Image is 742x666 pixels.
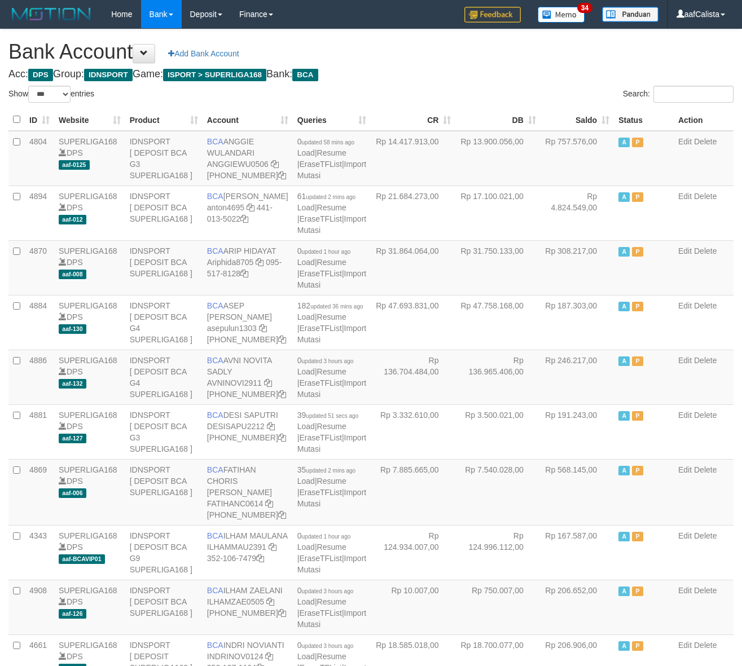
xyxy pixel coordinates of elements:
[302,643,354,649] span: updated 3 hours ago
[310,303,363,310] span: updated 36 mins ago
[632,411,643,421] span: Paused
[541,186,614,240] td: Rp 4.824.549,00
[317,258,346,267] a: Resume
[28,86,71,103] select: Showentries
[163,69,266,81] span: ISPORT > SUPERLIGA168
[25,404,54,459] td: 4881
[302,358,354,364] span: updated 3 hours ago
[207,356,223,365] span: BCA
[371,186,455,240] td: Rp 21.684.273,00
[25,525,54,580] td: 4343
[125,186,203,240] td: IDNSPORT [ DEPOSIT BCA SUPERLIGA168 ]
[59,137,117,146] a: SUPERLIGA168
[297,246,366,289] span: | | |
[678,356,692,365] a: Edit
[455,525,540,580] td: Rp 124.996.112,00
[278,510,286,519] a: Copy 4062281727 to clipboard
[54,295,125,350] td: DPS
[694,465,717,474] a: Delete
[602,7,658,22] img: panduan.png
[306,413,358,419] span: updated 51 secs ago
[297,312,315,321] a: Load
[306,194,355,200] span: updated 2 mins ago
[278,390,286,399] a: Copy 4062280135 to clipboard
[59,641,117,650] a: SUPERLIGA168
[207,652,264,661] a: INDRINOV0124
[59,160,90,170] span: aaf-0125
[59,465,117,474] a: SUPERLIGA168
[455,109,540,131] th: DB: activate to sort column ascending
[317,597,346,606] a: Resume
[203,240,293,295] td: ARIP HIDAYAT 095-517-8128
[278,335,286,344] a: Copy 4062281875 to clipboard
[371,240,455,295] td: Rp 31.864.064,00
[541,131,614,186] td: Rp 757.576,00
[278,433,286,442] a: Copy 4062280453 to clipboard
[678,246,692,255] a: Edit
[25,350,54,404] td: 4886
[297,301,363,310] span: 182
[618,466,630,475] span: Active
[297,203,315,212] a: Load
[59,301,117,310] a: SUPERLIGA168
[256,554,264,563] a: Copy 3521067479 to clipboard
[292,69,318,81] span: BCA
[297,160,366,180] a: Import Mutasi
[125,295,203,350] td: IDNSPORT [ DEPOSIT BCA G4 SUPERLIGA168 ]
[541,525,614,580] td: Rp 167.587,00
[8,6,94,23] img: MOTION_logo.png
[54,525,125,580] td: DPS
[54,350,125,404] td: DPS
[302,533,351,540] span: updated 1 hour ago
[207,378,262,387] a: AVNINOVI2911
[317,477,346,486] a: Resume
[618,192,630,202] span: Active
[678,586,692,595] a: Edit
[299,433,341,442] a: EraseTFList
[269,542,276,552] a: Copy ILHAMMAU2391 to clipboard
[59,192,117,201] a: SUPERLIGA168
[203,350,293,404] td: AVNI NOVITA SADLY [PHONE_NUMBER]
[297,554,366,574] a: Import Mutasi
[538,7,585,23] img: Button%20Memo.svg
[59,246,117,255] a: SUPERLIGA168
[8,69,734,80] h4: Acc: Group: Game: Bank:
[674,109,734,131] th: Action
[371,525,455,580] td: Rp 124.934.007,00
[297,477,315,486] a: Load
[297,531,366,574] span: | | |
[371,109,455,131] th: CR: activate to sort column ascending
[203,404,293,459] td: DESI SAPUTRI [PHONE_NUMBER]
[271,160,279,169] a: Copy ANGGIEWU0506 to clipboard
[297,148,315,157] a: Load
[371,350,455,404] td: Rp 136.704.484,00
[299,269,341,278] a: EraseTFList
[265,499,273,508] a: Copy FATIHANC0614 to clipboard
[541,404,614,459] td: Rp 191.243,00
[618,302,630,311] span: Active
[455,350,540,404] td: Rp 136.965.406,00
[297,542,315,552] a: Load
[653,86,734,103] input: Search:
[632,356,643,366] span: Paused
[455,459,540,525] td: Rp 7.540.028,00
[54,131,125,186] td: DPS
[59,356,117,365] a: SUPERLIGA168
[623,86,734,103] label: Search:
[59,434,86,443] span: aaf-127
[203,131,293,186] td: ANGGIE WULANDARI [PHONE_NUMBER]
[278,608,286,618] a: Copy 4062280631 to clipboard
[54,580,125,634] td: DPS
[632,192,643,202] span: Paused
[125,131,203,186] td: IDNSPORT [ DEPOSIT BCA G3 SUPERLIGA168 ]
[541,240,614,295] td: Rp 308.217,00
[297,488,366,508] a: Import Mutasi
[297,367,315,376] a: Load
[302,249,351,255] span: updated 1 hour ago
[278,171,286,180] a: Copy 4062213373 to clipboard
[207,531,223,540] span: BCA
[632,641,643,651] span: Paused
[371,295,455,350] td: Rp 47.693.831,00
[25,131,54,186] td: 4804
[297,586,354,595] span: 0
